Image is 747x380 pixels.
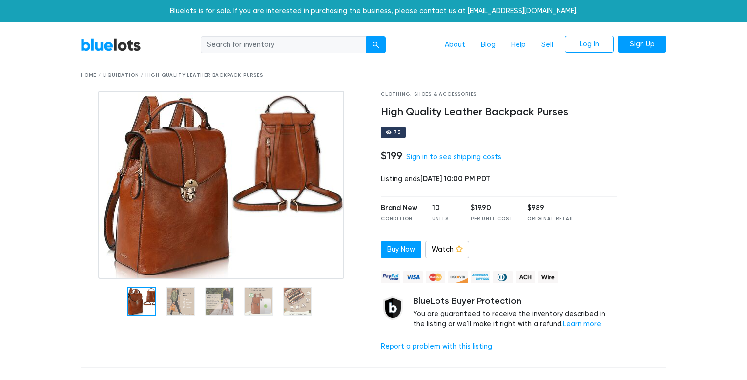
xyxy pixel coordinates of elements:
[538,271,558,283] img: wire-908396882fe19aaaffefbd8e17b12f2f29708bd78693273c0e28e3a24408487f.png
[394,130,401,135] div: 73
[527,215,574,223] div: Original Retail
[471,203,513,213] div: $19.90
[618,36,666,53] a: Sign Up
[381,241,421,258] a: Buy Now
[81,72,666,79] div: Home / Liquidation / High Quality Leather Backpack Purses
[448,271,468,283] img: discover-82be18ecfda2d062aad2762c1ca80e2d36a4073d45c9e0ffae68cd515fbd3d32.png
[381,271,400,283] img: paypal_credit-80455e56f6e1299e8d57f40c0dcee7b8cd4ae79b9eccbfc37e2480457ba36de9.png
[516,271,535,283] img: ach-b7992fed28a4f97f893c574229be66187b9afb3f1a8d16a4691d3d3140a8ab00.png
[403,271,423,283] img: visa-79caf175f036a155110d1892330093d4c38f53c55c9ec9e2c3a54a56571784bb.png
[534,36,561,54] a: Sell
[471,215,513,223] div: Per Unit Cost
[381,215,417,223] div: Condition
[413,296,617,330] div: You are guaranteed to receive the inventory described in the listing or we'll make it right with ...
[381,203,417,213] div: Brand New
[437,36,473,54] a: About
[503,36,534,54] a: Help
[381,149,402,162] h4: $199
[432,203,456,213] div: 10
[98,91,344,279] img: cca5c31d-8638-4b29-99d5-a74d06f1755e-1733473918.jpg
[81,38,141,52] a: BlueLots
[201,36,367,54] input: Search for inventory
[413,296,617,307] h5: BlueLots Buyer Protection
[381,174,617,185] div: Listing ends
[381,342,492,351] a: Report a problem with this listing
[563,320,601,328] a: Learn more
[565,36,614,53] a: Log In
[426,271,445,283] img: mastercard-42073d1d8d11d6635de4c079ffdb20a4f30a903dc55d1612383a1b395dd17f39.png
[471,271,490,283] img: american_express-ae2a9f97a040b4b41f6397f7637041a5861d5f99d0716c09922aba4e24c8547d.png
[406,153,501,161] a: Sign in to see shipping costs
[420,174,490,183] span: [DATE] 10:00 PM PDT
[381,296,405,320] img: buyer_protection_shield-3b65640a83011c7d3ede35a8e5a80bfdfaa6a97447f0071c1475b91a4b0b3d01.png
[432,215,456,223] div: Units
[473,36,503,54] a: Blog
[381,91,617,98] div: Clothing, Shoes & Accessories
[381,106,617,119] h4: High Quality Leather Backpack Purses
[527,203,574,213] div: $989
[425,241,469,258] a: Watch
[493,271,513,283] img: diners_club-c48f30131b33b1bb0e5d0e2dbd43a8bea4cb12cb2961413e2f4250e06c020426.png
